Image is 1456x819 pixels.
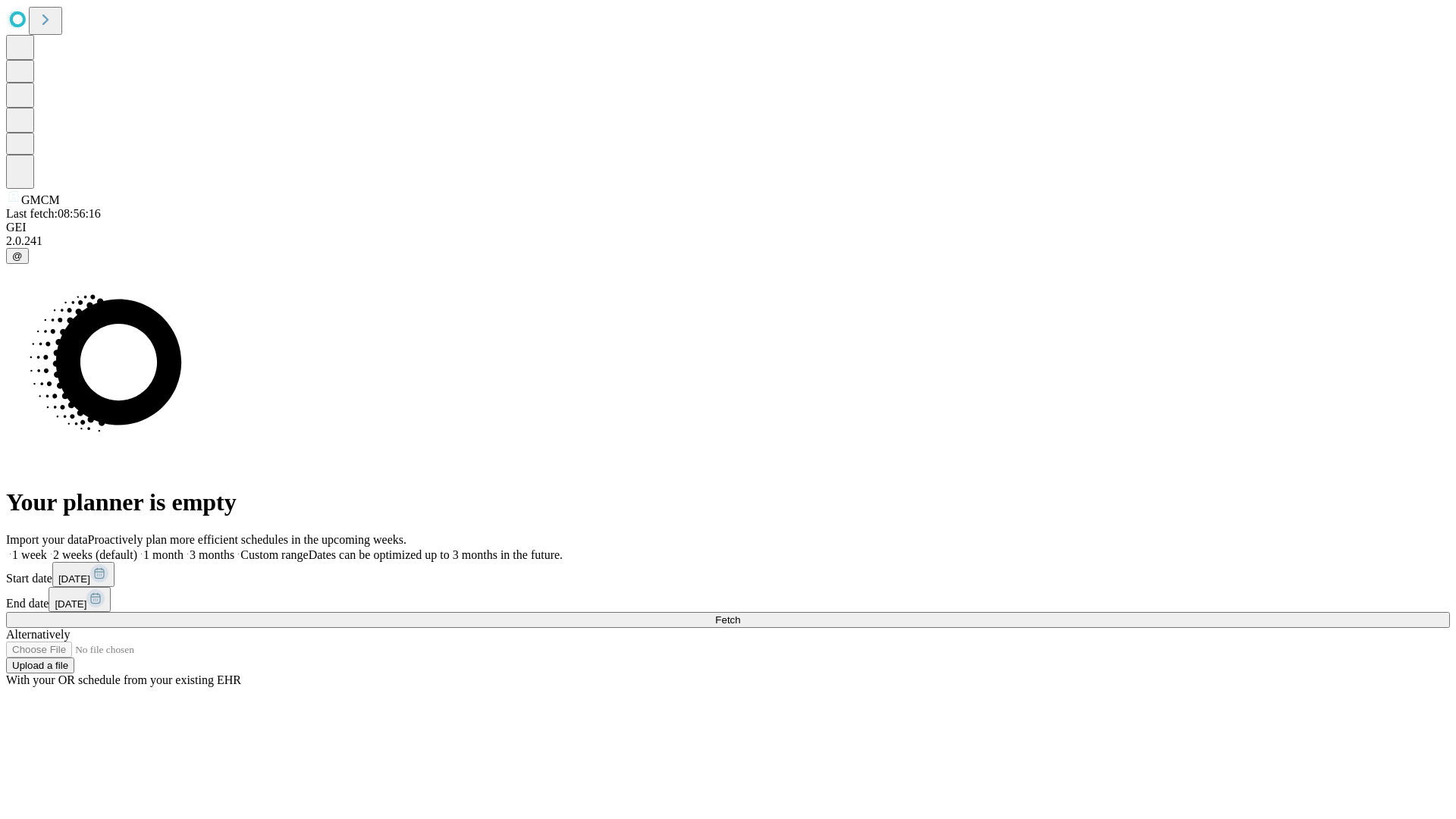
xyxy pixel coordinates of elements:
[190,548,234,561] span: 3 months
[49,587,111,612] button: [DATE]
[12,250,23,262] span: @
[6,533,88,546] span: Import your data
[309,548,563,561] span: Dates can be optimized up to 3 months in the future.
[55,598,86,610] span: [DATE]
[6,628,70,641] span: Alternatively
[240,548,308,561] span: Custom range
[6,248,29,264] button: @
[6,207,101,220] span: Last fetch: 08:56:16
[6,488,1450,516] h1: Your planner is empty
[6,612,1450,628] button: Fetch
[6,657,74,673] button: Upload a file
[88,533,406,546] span: Proactively plan more efficient schedules in the upcoming weeks.
[12,548,47,561] span: 1 week
[6,587,1450,612] div: End date
[53,548,137,561] span: 2 weeks (default)
[6,562,1450,587] div: Start date
[143,548,184,561] span: 1 month
[52,562,115,587] button: [DATE]
[58,573,90,585] span: [DATE]
[6,234,1450,248] div: 2.0.241
[21,193,60,206] span: GMCM
[715,614,740,626] span: Fetch
[6,673,241,686] span: With your OR schedule from your existing EHR
[6,221,1450,234] div: GEI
